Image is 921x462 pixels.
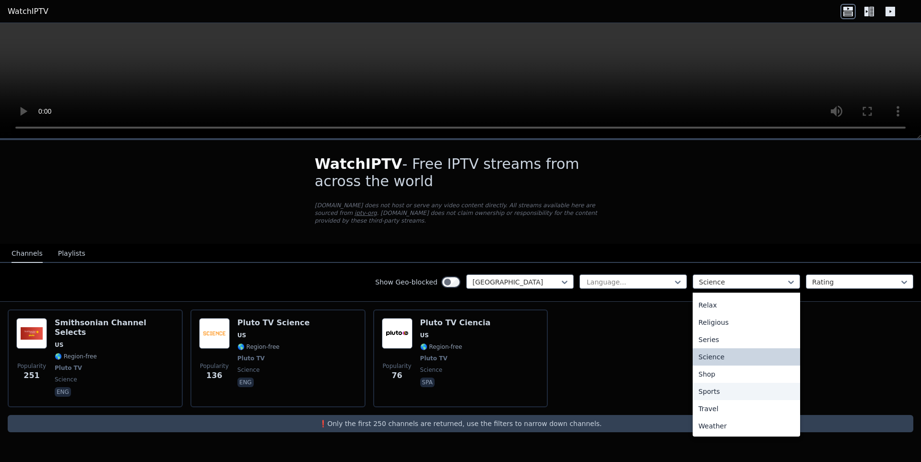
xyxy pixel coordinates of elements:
span: 🌎 Region-free [237,343,280,351]
span: Popularity [200,362,229,370]
img: Smithsonian Channel Selects [16,318,47,349]
span: Popularity [17,362,46,370]
span: US [237,332,246,339]
div: Sports [693,383,800,400]
span: science [55,376,77,383]
p: spa [420,378,435,387]
span: science [420,366,443,374]
span: US [55,341,63,349]
h6: Smithsonian Channel Selects [55,318,174,337]
div: Religious [693,314,800,331]
span: Pluto TV [55,364,82,372]
span: 136 [206,370,222,381]
label: Show Geo-blocked [375,277,437,287]
a: iptv-org [354,210,377,216]
div: Series [693,331,800,348]
img: Pluto TV Science [199,318,230,349]
span: science [237,366,260,374]
span: WatchIPTV [315,155,402,172]
span: Pluto TV [420,355,448,362]
p: ❗️Only the first 250 channels are returned, use the filters to narrow down channels. [12,419,909,428]
span: 76 [391,370,402,381]
span: US [420,332,429,339]
button: Playlists [58,245,85,263]
h1: - Free IPTV streams from across the world [315,155,606,190]
div: Travel [693,400,800,417]
h6: Pluto TV Science [237,318,310,328]
span: 🌎 Region-free [55,353,97,360]
span: Popularity [383,362,412,370]
p: [DOMAIN_NAME] does not host or serve any video content directly. All streams available here are s... [315,201,606,225]
div: Shop [693,366,800,383]
span: 🌎 Region-free [420,343,462,351]
span: 251 [24,370,39,381]
span: Pluto TV [237,355,265,362]
a: WatchIPTV [8,6,48,17]
p: eng [55,387,71,397]
img: Pluto TV Ciencia [382,318,413,349]
h6: Pluto TV Ciencia [420,318,491,328]
div: Science [693,348,800,366]
div: Relax [693,296,800,314]
p: eng [237,378,254,387]
div: Weather [693,417,800,435]
button: Channels [12,245,43,263]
